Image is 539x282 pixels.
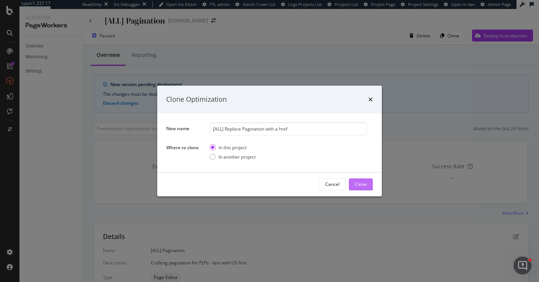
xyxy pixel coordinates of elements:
label: New name [166,125,204,134]
div: times [368,95,373,104]
div: modal [157,86,382,196]
div: Clone Optimization [166,95,227,104]
label: Where to clone [166,144,204,161]
div: In another project [210,154,256,160]
div: In this project [219,144,247,151]
div: Cancel [325,181,339,187]
iframe: Intercom live chat [514,257,532,275]
button: Clone [349,178,373,190]
div: In another project [219,154,256,160]
div: Clone [355,181,367,187]
button: Cancel [319,178,346,190]
div: In this project [210,144,256,151]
